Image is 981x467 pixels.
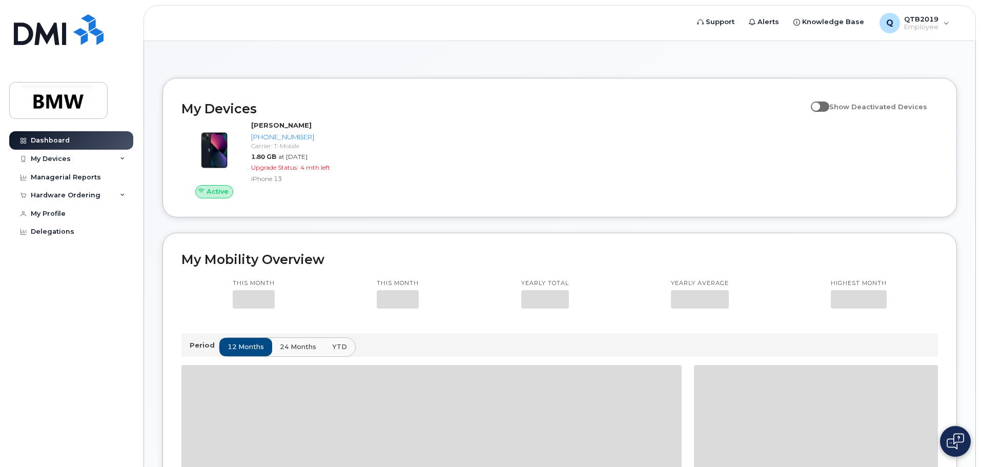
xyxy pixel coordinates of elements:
[811,97,819,105] input: Show Deactivated Devices
[947,433,964,450] img: Open chat
[831,279,887,288] p: Highest month
[300,164,330,171] span: 4 mth left
[521,279,569,288] p: Yearly total
[278,153,308,160] span: at [DATE]
[207,187,229,196] span: Active
[251,132,357,142] div: [PHONE_NUMBER]
[377,279,419,288] p: This month
[233,279,275,288] p: This month
[251,121,312,129] strong: [PERSON_NAME]
[251,141,357,150] div: Carrier: T-Mobile
[181,101,806,116] h2: My Devices
[829,103,927,111] span: Show Deactivated Devices
[251,164,298,171] span: Upgrade Status:
[251,153,276,160] span: 1.80 GB
[332,342,347,352] span: YTD
[671,279,729,288] p: Yearly average
[251,174,357,183] div: iPhone 13
[190,340,219,350] p: Period
[181,252,938,267] h2: My Mobility Overview
[181,120,361,198] a: Active[PERSON_NAME][PHONE_NUMBER]Carrier: T-Mobile1.80 GBat [DATE]Upgrade Status:4 mth leftiPhone 13
[190,126,239,175] img: image20231002-3703462-1ig824h.jpeg
[280,342,316,352] span: 24 months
